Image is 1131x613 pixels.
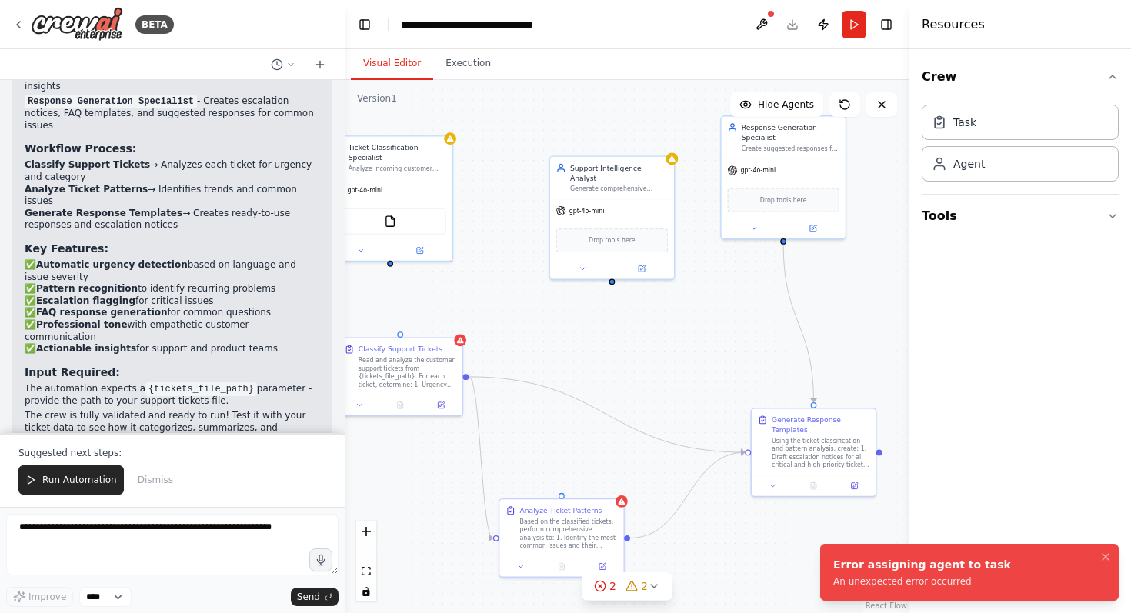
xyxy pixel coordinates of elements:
[25,208,182,218] strong: Generate Response Templates
[730,92,823,117] button: Hide Agents
[265,55,302,74] button: Switch to previous chat
[6,587,73,607] button: Improve
[384,215,396,228] img: FileReadTool
[469,371,745,457] g: Edge from 8ae44db4-3da0-4e0e-816d-496bb2e74e05 to 60e5bfc0-211d-436f-a276-c97d6845afe0
[25,159,150,170] strong: Classify Support Tickets
[25,184,320,208] li: → Identifies trends and common issues
[740,166,776,174] span: gpt-4o-mini
[337,337,463,416] div: Classify Support TicketsRead and analyze the customer support tickets from {tickets_file_path}. F...
[25,95,320,132] p: - Creates escalation notices, FAQ templates, and suggested responses for common issues
[36,319,128,330] strong: Professional tone
[130,465,181,495] button: Dismiss
[609,578,616,594] span: 2
[784,222,841,235] button: Open in side panel
[499,498,625,578] div: Analyze Ticket PatternsBased on the classified tickets, perform comprehensive analysis to: 1. Ide...
[401,17,574,32] nav: breadcrumb
[922,195,1119,238] button: Tools
[630,448,745,543] g: Edge from b90d3437-8963-4775-9f49-226fdba55fab to 60e5bfc0-211d-436f-a276-c97d6845afe0
[138,474,173,486] span: Dismiss
[837,480,872,492] button: Open in side panel
[28,591,66,603] span: Improve
[922,15,985,34] h4: Resources
[356,581,376,601] button: toggle interactivity
[792,480,835,492] button: No output available
[424,399,459,411] button: Open in side panel
[36,343,136,354] strong: Actionable insights
[742,122,839,142] div: Response Generation Specialist
[582,572,672,601] button: 22
[570,185,668,193] div: Generate comprehensive summaries of support ticket batches, identify recurring issues and trends,...
[359,356,456,388] div: Read and analyze the customer support tickets from {tickets_file_path}. For each ticket, determin...
[391,245,448,257] button: Open in side panel
[347,186,382,194] span: gpt-4o-mini
[641,578,648,594] span: 2
[349,142,446,162] div: Ticket Classification Specialist
[549,156,676,280] div: Support Intelligence AnalystGenerate comprehensive summaries of support ticket batches, identify ...
[379,399,421,411] button: No output available
[585,561,619,573] button: Open in side panel
[356,561,376,581] button: fit view
[772,437,869,469] div: Using the ticket classification and pattern analysis, create: 1. Draft escalation notices for all...
[308,55,332,74] button: Start a new chat
[25,142,136,155] strong: Workflow Process:
[36,283,138,294] strong: Pattern recognition
[833,557,1011,572] div: Error assigning agent to task
[922,98,1119,194] div: Crew
[354,14,375,35] button: Hide left sidebar
[876,14,897,35] button: Hide right sidebar
[327,135,453,262] div: Ticket Classification SpecialistAnalyze incoming customer support tickets to categorize them by u...
[758,98,814,111] span: Hide Agents
[25,366,120,378] strong: Input Required:
[953,115,976,130] div: Task
[25,410,320,446] p: The crew is fully validated and ready to run! Test it with your ticket data to see how it categor...
[953,156,985,172] div: Agent
[772,415,869,435] div: Generate Response Templates
[25,208,320,232] li: → Creates ready-to-use responses and escalation notices
[540,561,582,573] button: No output available
[356,541,376,561] button: zoom out
[36,259,188,270] strong: Automatic urgency detection
[25,95,197,108] code: Response Generation Specialist
[433,48,503,80] button: Execution
[297,591,320,603] span: Send
[25,159,320,183] li: → Analyzes each ticket for urgency and category
[922,55,1119,98] button: Crew
[145,382,257,396] code: {tickets_file_path}
[309,548,332,571] button: Click to speak your automation idea
[751,408,877,497] div: Generate Response TemplatesUsing the ticket classification and pattern analysis, create: 1. Draft...
[25,383,320,408] p: The automation expects a parameter - provide the path to your support tickets file.
[357,92,397,105] div: Version 1
[720,115,846,239] div: Response Generation SpecialistCreate suggested responses for frequently asked questions, draft es...
[31,7,123,42] img: Logo
[36,307,168,318] strong: FAQ response generation
[742,145,839,152] div: Create suggested responses for frequently asked questions, draft escalation notices for critical ...
[25,184,148,195] strong: Analyze Ticket Patterns
[36,295,135,306] strong: Escalation flagging
[569,207,605,215] span: gpt-4o-mini
[520,505,602,515] div: Analyze Ticket Patterns
[833,575,1011,588] div: An unexpected error occurred
[589,235,636,245] span: Drop tools here
[351,48,433,80] button: Visual Editor
[760,195,807,205] span: Drop tools here
[18,465,124,495] button: Run Automation
[359,345,442,355] div: Classify Support Tickets
[520,518,618,550] div: Based on the classified tickets, perform comprehensive analysis to: 1. Identify the most common i...
[291,588,339,606] button: Send
[356,521,376,541] button: zoom in
[356,521,376,601] div: React Flow controls
[25,242,108,255] strong: Key Features:
[42,474,117,486] span: Run Automation
[349,165,446,172] div: Analyze incoming customer support tickets to categorize them by urgency level (Low, Medium, High,...
[135,15,174,34] div: BETA
[469,371,492,543] g: Edge from 8ae44db4-3da0-4e0e-816d-496bb2e74e05 to b90d3437-8963-4775-9f49-226fdba55fab
[18,447,326,459] p: Suggested next steps:
[570,163,668,183] div: Support Intelligence Analyst
[613,262,670,275] button: Open in side panel
[25,259,320,355] p: ✅ based on language and issue severity ✅ to identify recurring problems ✅ for critical issues ✅ f...
[779,245,819,402] g: Edge from c79d4c7d-5277-45e3-b3be-5dd3d3b1b06c to 60e5bfc0-211d-436f-a276-c97d6845afe0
